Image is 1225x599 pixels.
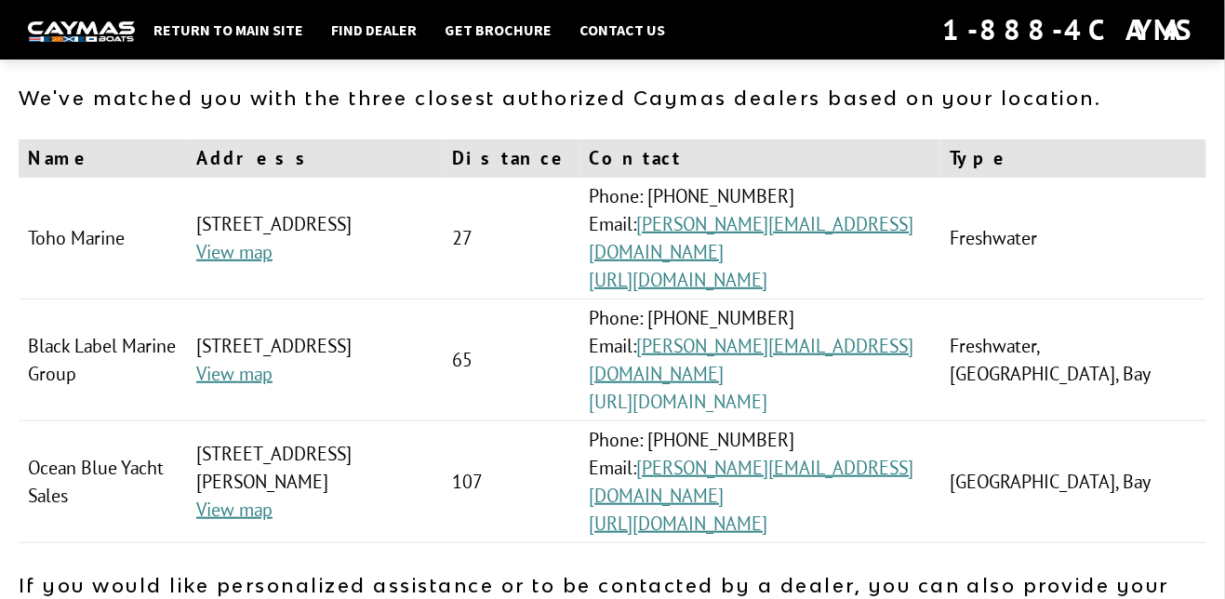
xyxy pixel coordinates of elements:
[187,140,444,178] th: Address
[940,178,1206,299] td: Freshwater
[590,334,914,386] a: [PERSON_NAME][EMAIL_ADDRESS][DOMAIN_NAME]
[580,299,941,421] td: Phone: [PHONE_NUMBER] Email:
[942,9,1197,50] div: 1-888-4CAYMAS
[187,421,444,543] td: [STREET_ADDRESS][PERSON_NAME]
[940,299,1206,421] td: Freshwater, [GEOGRAPHIC_DATA], Bay
[590,512,768,536] a: [URL][DOMAIN_NAME]
[444,421,580,543] td: 107
[590,390,768,414] a: [URL][DOMAIN_NAME]
[590,212,914,264] a: [PERSON_NAME][EMAIL_ADDRESS][DOMAIN_NAME]
[19,178,187,299] td: Toho Marine
[590,456,914,508] a: [PERSON_NAME][EMAIL_ADDRESS][DOMAIN_NAME]
[435,18,561,42] a: Get Brochure
[196,240,273,264] a: View map
[444,140,580,178] th: Distance
[590,268,768,292] a: [URL][DOMAIN_NAME]
[940,140,1206,178] th: Type
[580,421,941,543] td: Phone: [PHONE_NUMBER] Email:
[196,498,273,522] a: View map
[196,362,273,386] a: View map
[322,18,426,42] a: Find Dealer
[187,178,444,299] td: [STREET_ADDRESS]
[580,140,941,178] th: Contact
[444,299,580,421] td: 65
[144,18,313,42] a: Return to main site
[19,140,187,178] th: Name
[19,299,187,421] td: Black Label Marine Group
[940,421,1206,543] td: [GEOGRAPHIC_DATA], Bay
[187,299,444,421] td: [STREET_ADDRESS]
[570,18,674,42] a: Contact Us
[444,178,580,299] td: 27
[19,421,187,543] td: Ocean Blue Yacht Sales
[28,21,135,41] img: white-logo-c9c8dbefe5ff5ceceb0f0178aa75bf4bb51f6bca0971e226c86eb53dfe498488.png
[580,178,941,299] td: Phone: [PHONE_NUMBER] Email:
[19,84,1206,112] p: We've matched you with the three closest authorized Caymas dealers based on your location.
